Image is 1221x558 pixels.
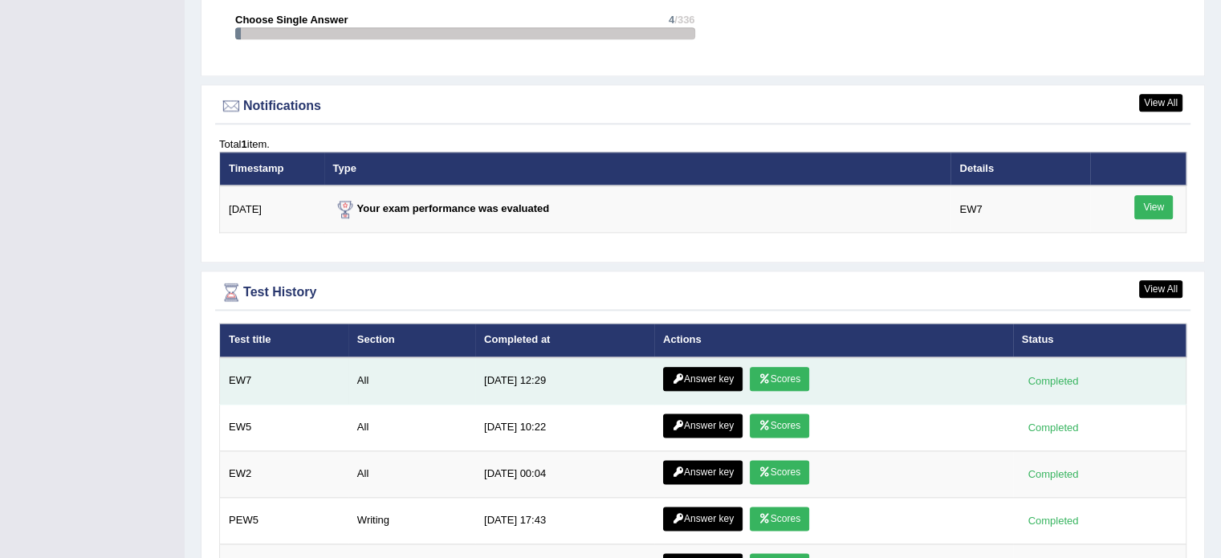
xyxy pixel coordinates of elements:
[348,450,475,497] td: All
[654,324,1013,357] th: Actions
[950,185,1089,233] td: EW7
[475,497,654,544] td: [DATE] 17:43
[750,460,809,484] a: Scores
[220,324,348,357] th: Test title
[348,324,475,357] th: Section
[1022,373,1085,389] div: Completed
[1022,419,1085,436] div: Completed
[219,280,1186,304] div: Test History
[219,94,1186,118] div: Notifications
[220,357,348,405] td: EW7
[348,404,475,450] td: All
[1013,324,1186,357] th: Status
[1139,280,1182,298] a: View All
[475,357,654,405] td: [DATE] 12:29
[1022,512,1085,529] div: Completed
[324,152,951,185] th: Type
[1134,195,1173,219] a: View
[220,404,348,450] td: EW5
[241,138,246,150] b: 1
[674,14,694,26] span: /336
[219,136,1186,152] div: Total item.
[220,185,324,233] td: [DATE]
[663,367,743,391] a: Answer key
[475,324,654,357] th: Completed at
[475,450,654,497] td: [DATE] 00:04
[220,450,348,497] td: EW2
[669,14,674,26] span: 4
[1139,94,1182,112] a: View All
[333,202,550,214] strong: Your exam performance was evaluated
[663,413,743,438] a: Answer key
[750,413,809,438] a: Scores
[663,460,743,484] a: Answer key
[950,152,1089,185] th: Details
[348,357,475,405] td: All
[1022,466,1085,483] div: Completed
[235,14,348,26] strong: Choose Single Answer
[475,404,654,450] td: [DATE] 10:22
[348,497,475,544] td: Writing
[663,507,743,531] a: Answer key
[220,152,324,185] th: Timestamp
[750,367,809,391] a: Scores
[220,497,348,544] td: PEW5
[750,507,809,531] a: Scores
